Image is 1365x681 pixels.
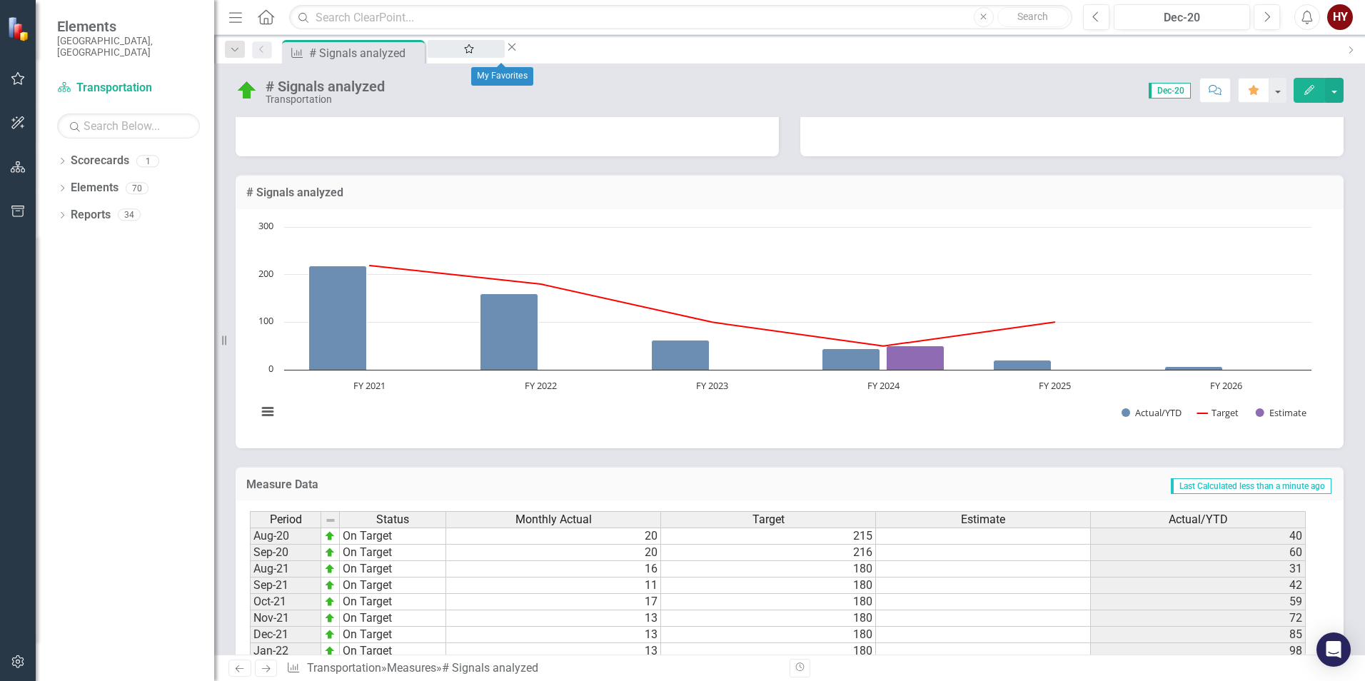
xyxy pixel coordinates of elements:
img: On Target [236,79,258,102]
button: Show Actual/YTD [1122,406,1182,419]
span: Target [752,513,785,526]
td: 180 [661,594,876,610]
td: 20 [446,528,661,545]
path: FY 2023, 62. Actual/YTD. [652,340,710,370]
td: Dec-21 [250,627,321,643]
text: FY 2023 [696,379,728,392]
div: 70 [126,182,148,194]
span: Period [270,513,302,526]
img: zOikAAAAAElFTkSuQmCC [324,563,336,575]
td: 13 [446,610,661,627]
span: Elements [57,18,200,35]
td: 13 [446,643,661,660]
span: Actual/YTD [1169,513,1228,526]
text: FY 2022 [525,379,557,392]
td: 31 [1091,561,1306,577]
button: Search [997,7,1069,27]
td: On Target [340,545,446,561]
path: FY 2024, 45. Actual/YTD. [822,348,880,370]
td: On Target [340,577,446,594]
button: Dec-20 [1114,4,1250,30]
text: FY 2026 [1210,379,1242,392]
td: Jan-22 [250,643,321,660]
img: zOikAAAAAElFTkSuQmCC [324,530,336,542]
td: On Target [340,643,446,660]
td: Sep-20 [250,545,321,561]
td: 180 [661,643,876,660]
div: Open Intercom Messenger [1316,632,1351,667]
a: My Favorites [428,40,505,58]
text: FY 2024 [867,379,900,392]
div: # Signals analyzed [266,79,385,94]
td: 20 [446,545,661,561]
a: Elements [71,180,119,196]
text: FY 2021 [353,379,386,392]
h3: Measure Data [246,478,581,491]
text: 200 [258,267,273,280]
span: Status [376,513,409,526]
path: FY 2026, 7. Actual/YTD. [1165,366,1223,370]
text: 0 [268,362,273,375]
span: Last Calculated less than a minute ago [1171,478,1331,494]
svg: Interactive chart [250,220,1319,434]
h3: # Signals analyzed [246,186,1333,199]
text: 300 [258,219,273,232]
td: 85 [1091,627,1306,643]
img: ClearPoint Strategy [7,16,32,41]
a: Scorecards [71,153,129,169]
span: Estimate [961,513,1005,526]
a: Reports [71,207,111,223]
span: Monthly Actual [515,513,592,526]
div: » » [286,660,779,677]
td: 180 [661,627,876,643]
td: Oct-21 [250,594,321,610]
button: View chart menu, Chart [258,402,278,422]
img: 8DAGhfEEPCf229AAAAAElFTkSuQmCC [325,515,336,526]
td: Sep-21 [250,577,321,594]
td: 17 [446,594,661,610]
img: zOikAAAAAElFTkSuQmCC [324,645,336,657]
td: Aug-21 [250,561,321,577]
td: Aug-20 [250,528,321,545]
g: Actual/YTD, series 1 of 3. Bar series with 6 bars. [309,266,1223,370]
img: zOikAAAAAElFTkSuQmCC [324,580,336,591]
td: 40 [1091,528,1306,545]
path: FY 2022, 160. Actual/YTD. [480,293,538,370]
td: 60 [1091,545,1306,561]
td: 216 [661,545,876,561]
div: 34 [118,209,141,221]
div: Transportation [266,94,385,105]
td: 180 [661,577,876,594]
td: On Target [340,594,446,610]
td: Nov-21 [250,610,321,627]
a: Transportation [307,661,381,675]
button: Show Target [1197,406,1239,419]
div: My Favorites [440,54,492,71]
td: 98 [1091,643,1306,660]
button: Show Estimate [1256,406,1306,419]
img: zOikAAAAAElFTkSuQmCC [324,596,336,607]
a: Measures [387,661,436,675]
td: On Target [340,561,446,577]
td: 13 [446,627,661,643]
div: # Signals analyzed [309,44,421,62]
input: Search Below... [57,113,200,138]
button: HY [1327,4,1353,30]
td: On Target [340,627,446,643]
td: 59 [1091,594,1306,610]
path: FY 2021, 219. Actual/YTD. [309,266,367,370]
path: FY 2025 , 20. Actual/YTD. [994,360,1052,370]
td: 215 [661,528,876,545]
path: FY 2024, 50. Estimate. [887,345,945,370]
div: Dec-20 [1119,9,1245,26]
div: My Favorites [471,67,533,86]
small: [GEOGRAPHIC_DATA], [GEOGRAPHIC_DATA] [57,35,200,59]
td: 42 [1091,577,1306,594]
td: 180 [661,561,876,577]
input: Search ClearPoint... [289,5,1072,30]
div: 1 [136,155,159,167]
span: Search [1017,11,1048,22]
text: 100 [258,314,273,327]
img: zOikAAAAAElFTkSuQmCC [324,547,336,558]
